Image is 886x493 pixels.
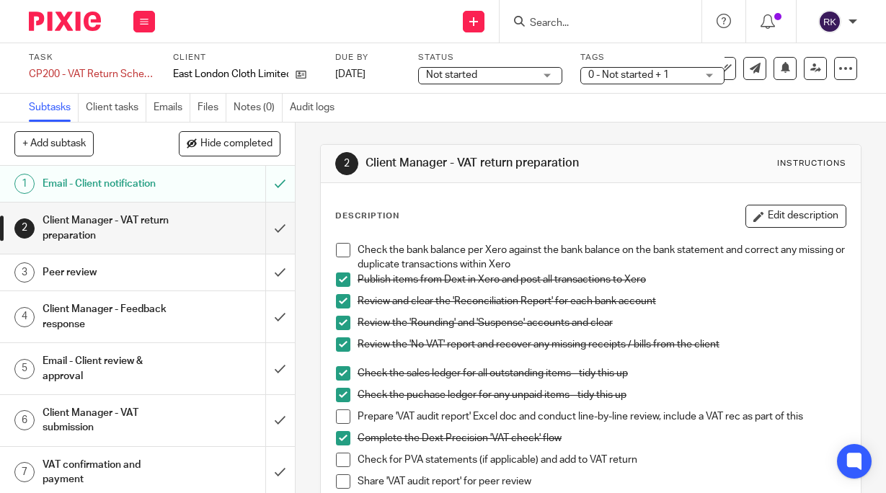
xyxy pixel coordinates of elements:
[358,366,846,381] p: Check the sales ledger for all outstanding items - tidy this up
[358,294,846,308] p: Review and clear the 'Reconciliation Report' for each bank account
[173,67,288,81] p: East London Cloth Limited
[29,67,155,81] div: CP200 - VAT Return Schedule 2 - Feb/May/Aug/Nov
[234,94,283,122] a: Notes (0)
[358,243,846,272] p: Check the bank balance per Xero against the bank balance on the bank statement and correct any mi...
[154,94,190,122] a: Emails
[43,350,182,387] h1: Email - Client review & approval
[14,262,35,283] div: 3
[358,431,846,445] p: Complete the Dext Precision 'VAT check' flow
[43,210,182,246] h1: Client Manager - VAT return preparation
[745,205,846,228] button: Edit description
[358,388,846,402] p: Check the puchase ledger for any unpaid items - tidy this up
[366,156,621,171] h1: Client Manager - VAT return preparation
[335,152,358,175] div: 2
[335,69,366,79] span: [DATE]
[14,218,35,239] div: 2
[777,158,846,169] div: Instructions
[200,138,273,150] span: Hide completed
[580,52,725,63] label: Tags
[29,12,101,31] img: Pixie
[14,462,35,482] div: 7
[818,10,841,33] img: svg%3E
[335,210,399,222] p: Description
[43,402,182,439] h1: Client Manager - VAT submission
[358,316,846,330] p: Review the 'Rounding' and 'Suspense' accounts and clear
[173,52,317,63] label: Client
[43,298,182,335] h1: Client Manager - Feedback response
[43,262,182,283] h1: Peer review
[14,307,35,327] div: 4
[418,52,562,63] label: Status
[29,94,79,122] a: Subtasks
[358,474,846,489] p: Share 'VAT audit report' for peer review
[14,174,35,194] div: 1
[14,131,94,156] button: + Add subtask
[290,94,342,122] a: Audit logs
[426,70,477,80] span: Not started
[43,454,182,491] h1: VAT confirmation and payment
[43,173,182,195] h1: Email - Client notification
[528,17,658,30] input: Search
[358,409,846,424] p: Prepare 'VAT audit report' Excel doc and conduct line-by-line review, include a VAT rec as part o...
[358,453,846,467] p: Check for PVA statements (if applicable) and add to VAT return
[29,52,155,63] label: Task
[86,94,146,122] a: Client tasks
[358,272,846,287] p: Publish items from Dext in Xero and post all transactions to Xero
[198,94,226,122] a: Files
[588,70,669,80] span: 0 - Not started + 1
[358,337,846,352] p: Review the 'No VAT' report and recover any missing receipts / bills from the client
[335,52,400,63] label: Due by
[14,359,35,379] div: 5
[179,131,280,156] button: Hide completed
[14,410,35,430] div: 6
